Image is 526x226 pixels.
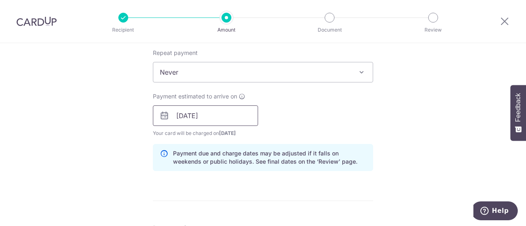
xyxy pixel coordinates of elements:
[403,26,464,34] p: Review
[153,62,373,82] span: Never
[299,26,360,34] p: Document
[153,49,198,57] label: Repeat payment
[173,149,366,166] p: Payment due and charge dates may be adjusted if it falls on weekends or public holidays. See fina...
[473,201,518,222] iframe: Opens a widget where you can find more information
[153,92,237,100] span: Payment estimated to arrive on
[153,105,258,126] input: DD / MM / YYYY
[93,26,154,34] p: Recipient
[514,93,522,122] span: Feedback
[16,16,57,26] img: CardUp
[510,85,526,141] button: Feedback - Show survey
[153,129,258,137] span: Your card will be charged on
[219,130,236,136] span: [DATE]
[196,26,257,34] p: Amount
[153,62,373,82] span: Never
